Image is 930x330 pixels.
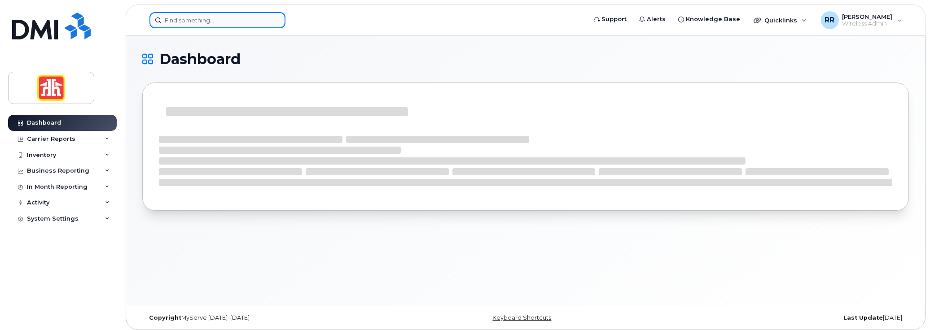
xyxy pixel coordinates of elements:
div: MyServe [DATE]–[DATE] [142,314,398,321]
strong: Last Update [843,314,883,321]
a: Keyboard Shortcuts [492,314,551,321]
div: [DATE] [654,314,909,321]
strong: Copyright [149,314,181,321]
span: Dashboard [159,52,241,66]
